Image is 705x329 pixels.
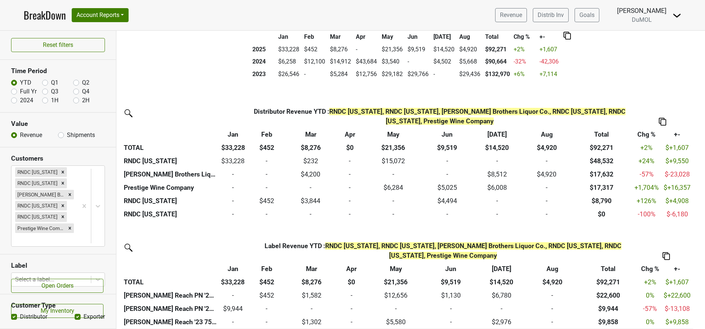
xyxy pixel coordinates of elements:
[639,289,661,302] td: 0 %
[20,131,42,140] label: Revenue
[364,168,422,181] td: -
[406,68,432,80] td: $29,766
[406,56,432,68] td: -
[265,242,282,250] span: Label
[122,262,219,275] th: &nbsp;: activate to sort column ascending
[533,8,569,22] a: Distrib Inv
[247,302,286,315] td: -
[572,208,632,221] th: $0
[122,107,134,119] img: filter
[302,56,328,68] td: $12,100
[425,302,476,315] td: -
[483,43,512,56] th: $92,271
[522,168,572,181] td: $4,920
[527,302,578,315] td: -
[302,43,328,56] td: $452
[122,141,219,154] th: TOTAL
[286,168,336,181] td: $4,200
[632,194,661,208] td: +126 %
[276,31,302,43] th: Jan
[432,31,457,43] th: [DATE]
[59,212,67,222] div: Remove RNDC South Dakota
[247,275,286,289] th: $452
[254,108,286,115] span: Distributor
[472,141,522,154] th: $14,520
[15,201,59,210] div: RNDC [US_STATE]
[66,223,74,233] div: Remove Prestige Wine Company
[422,168,472,181] td: -
[661,302,693,315] td: $-13,108
[328,68,354,80] td: $5,284
[575,8,599,22] a: Goals
[15,167,59,177] div: RNDC [US_STATE]
[639,315,661,329] td: 0 %
[219,208,247,221] td: -
[659,118,666,126] img: Copy to clipboard
[457,43,483,56] td: $4,920
[366,302,425,315] td: -
[72,8,129,22] button: Account Reports
[366,275,425,289] th: $21,356
[84,312,105,321] label: Exporter
[639,262,661,275] th: Chg %: activate to sort column ascending
[336,208,364,221] td: -
[219,302,247,315] td: $9,944
[20,87,37,96] label: Full Yr
[219,181,247,194] td: -
[578,289,639,302] th: $22,600
[20,96,33,105] label: 2024
[354,43,380,56] td: -
[122,275,219,289] th: TOTAL
[632,208,661,221] td: -100 %
[425,275,476,289] th: $9,519
[661,289,693,302] td: $+22,600
[82,96,89,105] label: 2H
[302,31,328,43] th: Feb
[472,168,522,181] td: $8,512
[538,56,563,68] td: -42,306
[495,8,527,22] a: Revenue
[578,262,639,275] th: Total: activate to sort column ascending
[425,315,476,329] td: -
[512,43,538,56] td: +2 %
[325,242,621,259] span: RNDC [US_STATE], RNDC [US_STATE], [PERSON_NAME] Brothers Liquor Co., RNDC [US_STATE], RNDC [US_ST...
[122,168,219,181] th: [PERSON_NAME] Brothers Liquor Co.
[336,128,364,141] th: Apr: activate to sort column ascending
[422,208,472,221] td: -
[457,31,483,43] th: Aug
[572,181,632,194] th: $17,317
[632,16,652,23] span: DuMOL
[472,194,522,208] td: -
[11,120,105,128] h3: Value
[425,289,476,302] td: $1,130
[661,168,693,181] td: $-23,028
[336,154,364,168] td: -
[276,43,302,56] td: $33,228
[59,167,67,177] div: Remove RNDC Hawaii
[422,154,472,168] td: -
[122,302,219,315] th: [PERSON_NAME] Reach PN '22 750ml
[665,144,689,151] span: $+1,607
[59,178,67,188] div: Remove RNDC Indiana
[617,6,667,16] div: [PERSON_NAME]
[15,178,59,188] div: RNDC [US_STATE]
[122,289,219,302] th: [PERSON_NAME] Reach PN '23 750ml
[219,141,247,154] th: $33,228
[364,181,422,194] td: $6,284
[24,7,66,23] a: BreakDown
[522,194,572,208] td: -
[82,87,89,96] label: Q4
[661,208,693,221] td: $-6,180
[578,315,639,329] th: $9,858
[15,223,66,233] div: Prestige Wine Company
[247,154,286,168] td: -
[632,128,661,141] th: Chg %: activate to sort column ascending
[527,315,578,329] td: -
[286,181,336,194] td: -
[476,302,527,315] td: -
[366,315,425,329] td: $5,580
[247,262,286,275] th: Feb: activate to sort column ascending
[251,56,276,68] th: 2024
[15,212,59,222] div: RNDC [US_STATE]
[380,31,406,43] th: May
